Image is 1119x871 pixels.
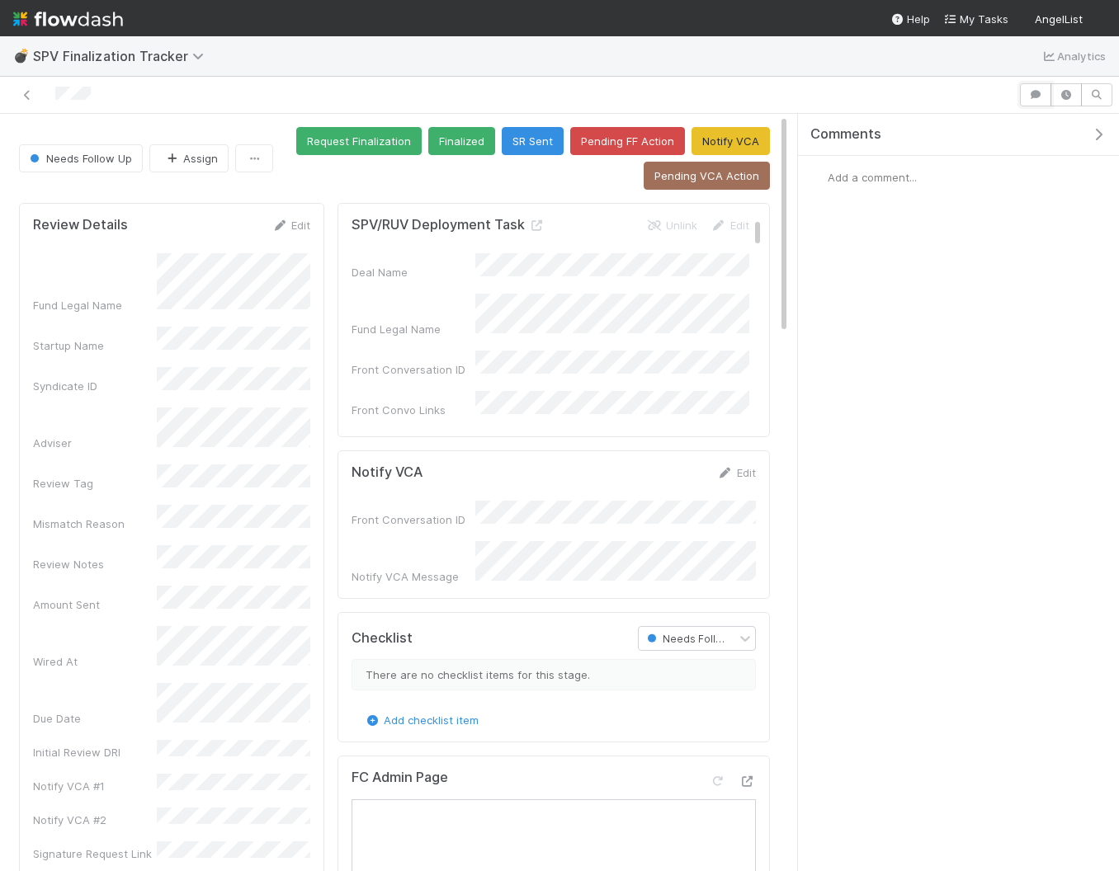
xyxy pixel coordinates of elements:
div: Syndicate ID [33,378,157,394]
span: AngelList [1035,12,1083,26]
span: My Tasks [943,12,1008,26]
h5: FC Admin Page [352,770,448,786]
div: Fund Legal Name [33,297,157,313]
div: Adviser [33,435,157,451]
div: Initial Review DRI [33,744,157,760]
div: Notify VCA #1 [33,778,157,794]
button: Finalized [428,127,495,155]
div: Deal Name [352,264,475,280]
div: Signature Request Link [33,845,157,862]
div: Front Conversation ID [352,361,475,378]
img: logo-inverted-e16ddd16eac7371096b0.svg [13,5,123,33]
div: Startup Name [33,337,157,354]
div: There are no checklist items for this stage. [352,659,756,690]
span: Needs Follow Up [644,633,747,645]
h5: SPV/RUV Deployment Task [352,217,545,233]
div: Mismatch Reason [33,516,157,532]
a: My Tasks [943,11,1008,27]
div: Wired At [33,653,157,670]
button: Pending FF Action [570,127,685,155]
h5: Checklist [352,630,413,647]
a: Unlink [646,219,697,232]
div: Due Date [33,710,157,727]
a: Edit [717,466,756,479]
div: Fund Legal Name [352,321,475,337]
button: Request Finalization [296,127,422,155]
button: Notify VCA [692,127,770,155]
button: Assign [149,144,229,172]
a: Analytics [1041,46,1106,66]
span: Needs Follow Up [26,152,132,165]
a: Edit [711,219,749,232]
div: Front Convo Links [352,402,475,418]
div: Review Notes [33,556,157,572]
span: Comments [810,126,881,143]
div: Help [890,11,930,27]
button: SR Sent [502,127,564,155]
button: Pending VCA Action [644,162,770,190]
a: Add checklist item [364,713,479,727]
span: 💣 [13,49,30,63]
span: Add a comment... [828,171,917,184]
a: Edit [271,219,310,232]
img: avatar_18c010e4-930e-4480-823a-7726a265e9dd.png [1089,12,1106,28]
div: Front Conversation ID [352,511,475,528]
div: Notify VCA Message [352,568,475,585]
h5: Notify VCA [352,464,423,481]
div: Amount Sent [33,596,157,613]
h5: Review Details [33,217,128,233]
img: avatar_18c010e4-930e-4480-823a-7726a265e9dd.png [811,169,828,186]
span: SPV Finalization Tracker [33,48,212,64]
div: Review Tag [33,475,157,492]
button: Needs Follow Up [19,144,143,172]
div: Notify VCA #2 [33,812,157,828]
